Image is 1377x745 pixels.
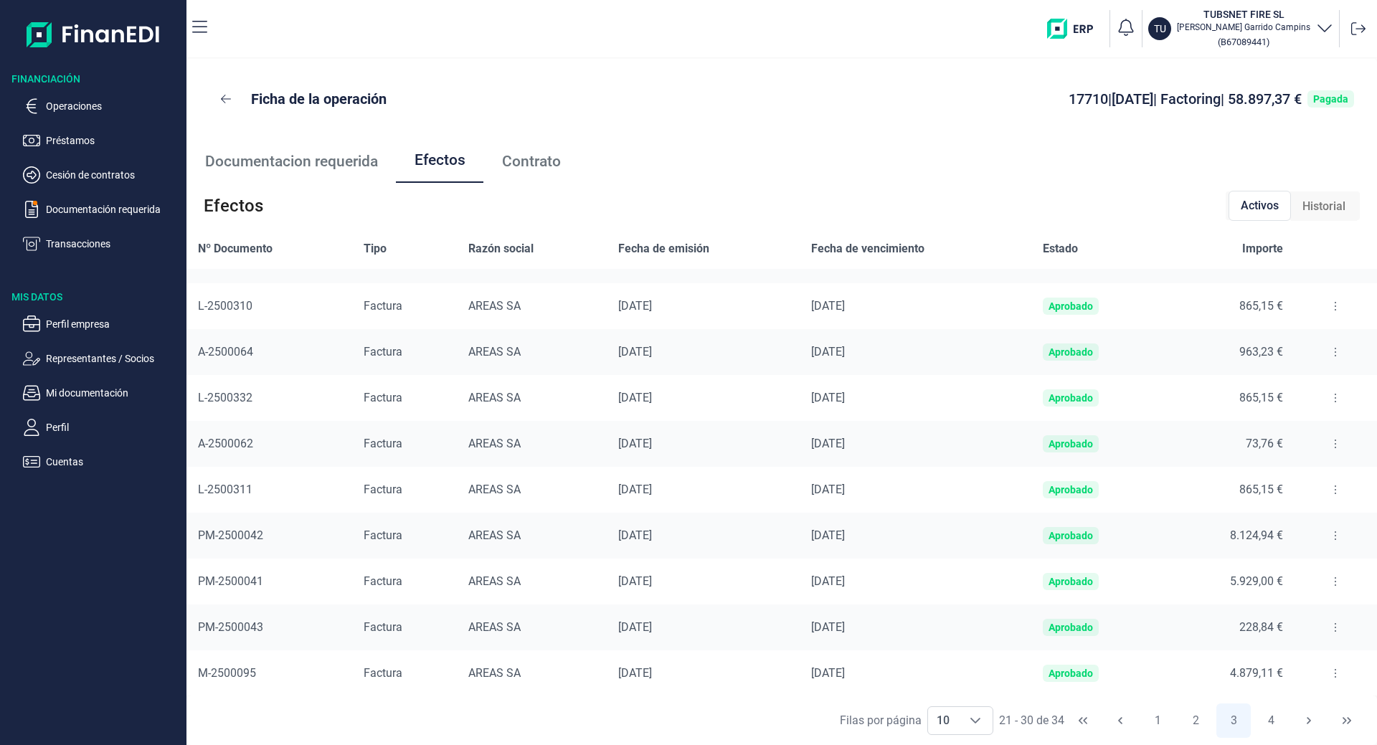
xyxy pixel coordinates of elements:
[1049,576,1093,587] div: Aprobado
[364,620,402,634] span: Factura
[23,98,181,115] button: Operaciones
[46,350,181,367] p: Representantes / Socios
[1254,703,1289,738] button: Page 4
[468,620,595,635] div: AREAS SA
[811,666,1019,680] div: [DATE]
[1177,528,1283,543] div: 8.124,94 €
[811,483,1019,497] div: [DATE]
[468,483,595,497] div: AREAS SA
[618,666,789,680] div: [DATE]
[364,483,402,496] span: Factura
[618,574,789,589] div: [DATE]
[1302,198,1345,215] span: Historial
[1229,191,1291,221] div: Activos
[1242,240,1283,257] span: Importe
[1241,197,1279,214] span: Activos
[618,437,789,451] div: [DATE]
[999,715,1064,726] span: 21 - 30 de 34
[415,153,465,168] span: Efectos
[198,666,256,680] span: M-2500095
[928,707,958,734] span: 10
[186,139,396,184] a: Documentacion requerida
[1216,703,1251,738] button: Page 3
[811,437,1019,451] div: [DATE]
[468,666,595,680] div: AREAS SA
[364,574,402,588] span: Factura
[204,194,263,217] span: Efectos
[468,299,595,313] div: AREAS SA
[1043,240,1078,257] span: Estado
[46,315,181,333] p: Perfil empresa
[1148,7,1333,50] button: TUTUBSNET FIRE SL[PERSON_NAME] Garrido Campins(B67089441)
[198,574,263,588] span: PM-2500041
[364,299,402,313] span: Factura
[1049,530,1093,541] div: Aprobado
[396,139,483,184] a: Efectos
[468,574,595,589] div: AREAS SA
[198,620,263,634] span: PM-2500043
[1049,622,1093,633] div: Aprobado
[251,89,387,109] p: Ficha de la operación
[1103,703,1137,738] button: Previous Page
[1177,483,1283,497] div: 865,15 €
[1049,668,1093,679] div: Aprobado
[468,391,595,405] div: AREAS SA
[23,453,181,470] button: Cuentas
[1292,703,1326,738] button: Next Page
[364,240,387,257] span: Tipo
[618,391,789,405] div: [DATE]
[483,139,579,184] a: Contrato
[46,201,181,218] p: Documentación requerida
[811,391,1019,405] div: [DATE]
[958,707,993,734] div: Choose
[618,299,789,313] div: [DATE]
[364,666,402,680] span: Factura
[198,437,253,450] span: A-2500062
[1177,22,1310,33] p: [PERSON_NAME] Garrido Campins
[23,384,181,402] button: Mi documentación
[811,240,924,257] span: Fecha de vencimiento
[618,620,789,635] div: [DATE]
[1049,346,1093,358] div: Aprobado
[205,154,378,169] span: Documentacion requerida
[618,240,709,257] span: Fecha de emisión
[618,345,789,359] div: [DATE]
[618,483,789,497] div: [DATE]
[468,240,534,257] span: Razón social
[46,419,181,436] p: Perfil
[46,453,181,470] p: Cuentas
[23,132,181,149] button: Préstamos
[198,345,253,359] span: A-2500064
[618,528,789,543] div: [DATE]
[1177,7,1310,22] h3: TUBSNET FIRE SL
[1049,484,1093,495] div: Aprobado
[1178,703,1213,738] button: Page 2
[23,166,181,184] button: Cesión de contratos
[46,235,181,252] p: Transacciones
[502,154,561,169] span: Contrato
[1313,93,1348,105] div: Pagada
[811,299,1019,313] div: [DATE]
[1177,299,1283,313] div: 865,15 €
[46,132,181,149] p: Préstamos
[1177,391,1283,405] div: 865,15 €
[468,528,595,543] div: AREAS SA
[46,384,181,402] p: Mi documentación
[1049,438,1093,450] div: Aprobado
[364,528,402,542] span: Factura
[840,712,922,729] div: Filas por página
[198,299,252,313] span: L-2500310
[1177,437,1283,451] div: 73,76 €
[1049,392,1093,404] div: Aprobado
[1177,345,1283,359] div: 963,23 €
[1330,703,1364,738] button: Last Page
[468,345,595,359] div: AREAS SA
[364,391,402,404] span: Factura
[1291,192,1357,221] div: Historial
[1069,90,1302,108] span: 17710 | [DATE] | Factoring | 58.897,37 €
[23,315,181,333] button: Perfil empresa
[23,201,181,218] button: Documentación requerida
[811,620,1019,635] div: [DATE]
[468,437,595,451] div: AREAS SA
[364,437,402,450] span: Factura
